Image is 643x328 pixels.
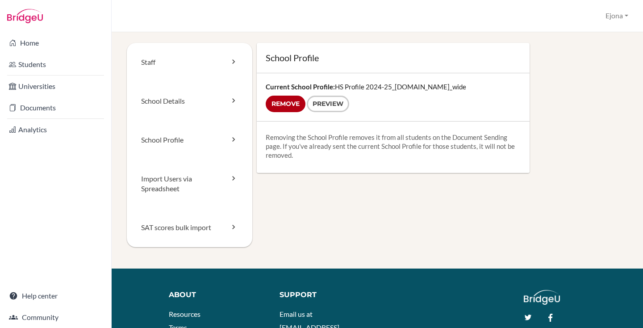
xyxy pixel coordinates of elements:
a: School Profile [127,121,252,160]
a: Documents [2,99,109,117]
p: Removing the School Profile removes it from all students on the Document Sending page. If you've ... [266,133,521,160]
a: Students [2,55,109,73]
div: HS Profile 2024-25_[DOMAIN_NAME]_wide [257,73,530,121]
a: Universities [2,77,109,95]
img: logo_white@2x-f4f0deed5e89b7ecb1c2cc34c3e3d731f90f0f143d5ea2071677605dd97b5244.png [524,290,560,305]
a: Community [2,308,109,326]
a: School Details [127,82,252,121]
a: Analytics [2,121,109,139]
input: Remove [266,96,305,112]
button: Ejona [601,8,632,24]
div: Support [280,290,371,300]
a: Import Users via Spreadsheet [127,160,252,209]
div: About [169,290,267,300]
a: SAT scores bulk import [127,208,252,247]
h1: School Profile [266,52,521,64]
a: Staff [127,43,252,82]
strong: Current School Profile: [266,83,335,91]
a: Home [2,34,109,52]
a: Help center [2,287,109,305]
a: Preview [307,96,349,112]
img: Bridge-U [7,9,43,23]
a: Resources [169,310,200,318]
